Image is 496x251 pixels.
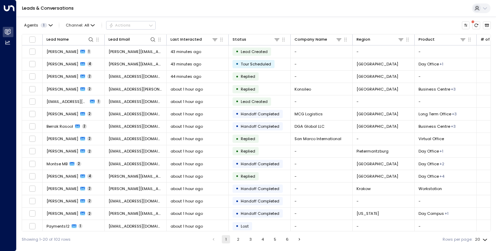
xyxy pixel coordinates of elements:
span: Brussels [356,124,398,129]
span: 2 [76,161,81,166]
span: about 1 hour ago [170,186,203,191]
span: Long Term Office [418,111,451,117]
span: Toggle select row [29,185,36,192]
span: about 1 hour ago [170,99,203,104]
span: Johannesburg [356,174,398,179]
span: 2 [87,87,92,92]
td: - [291,182,353,195]
span: Toggle select row [29,111,36,117]
div: Company Name [294,36,327,43]
div: Meeting Room [440,148,443,154]
span: Toggle select row [29,148,36,155]
div: Lead Email [108,36,156,43]
span: Lead Created [241,99,268,104]
div: • [236,47,239,56]
span: about 1 hour ago [170,223,203,229]
span: gaby@allfintec.com [108,198,163,204]
span: Handoff Completed [241,198,279,204]
div: Meeting Room,Parking,Workstation [452,111,457,117]
span: Rgallelli@sanmarcointernational.net [108,136,163,142]
td: - [415,220,477,232]
div: • [236,171,239,181]
div: Company Name [294,36,342,43]
td: - [291,208,353,220]
span: about 1 hour ago [170,86,203,92]
span: 2 [87,112,92,116]
a: Leads & Conversations [22,5,74,11]
span: Toggle select row [29,73,36,80]
div: Region [356,36,370,43]
span: Milano [356,61,398,67]
button: page 1 [222,235,230,243]
div: Long Term Office,Meeting Room,Short Term Office,Workstation [440,174,444,179]
span: Business Centre [418,124,450,129]
span: Toggle select row [29,98,36,105]
span: Day Office [418,61,439,67]
div: • [236,209,239,218]
span: Jake Kerr [46,211,78,216]
button: Go to next page [295,235,303,243]
span: Gabriela Vivas [46,198,78,204]
div: Lead Email [108,36,130,43]
span: Handoff Completed [241,186,279,191]
td: - [291,220,353,232]
div: • [236,134,239,144]
span: Replied [241,174,255,179]
td: - [291,195,353,207]
td: - [415,71,477,83]
span: about 1 hour ago [170,211,203,216]
span: MCG Logistics [294,111,323,117]
span: Toggle select row [29,210,36,217]
label: Rows per page: [443,237,472,242]
div: • [236,97,239,106]
span: luca.brondo@ripren.sk [108,49,163,54]
span: Handoff Completed [241,161,279,167]
td: - [291,71,353,83]
span: 1 [41,23,47,28]
span: Toggle select row [29,48,36,55]
span: 2 [87,74,92,79]
div: • [236,59,239,69]
span: 44 minutes ago [170,74,201,79]
span: Virtual Office [418,136,444,142]
div: • [236,72,239,81]
span: Handoff Completed [241,111,279,117]
span: Exeter [356,86,398,92]
span: payments12@icommserv.me [108,223,163,229]
span: Pieter Roux [46,174,78,179]
span: andrzej.kokoszka@outlook.com [108,186,163,191]
span: Business Centre [418,86,450,92]
span: Toggle select row [29,86,36,93]
span: Toggle select row [29,173,36,180]
div: Last Interacted [170,36,202,43]
div: • [236,122,239,131]
span: about 1 hour ago [170,198,203,204]
td: - [353,195,415,207]
div: Workstation [445,211,448,216]
span: 2 [82,124,87,129]
span: Toggle select row [29,160,36,167]
td: - [291,158,353,170]
td: - [415,95,477,107]
div: • [236,184,239,193]
span: 1 [79,224,82,229]
div: Showing 1-20 of 102 rows [22,237,71,242]
span: Handoff Completed [241,124,279,129]
div: Last Interacted [170,36,218,43]
button: Go to page 5 [271,235,279,243]
td: - [353,95,415,107]
span: Replied [241,74,255,79]
span: 2 [87,186,92,191]
span: about 1 hour ago [170,174,203,179]
div: Button group with a nested menu [106,21,156,29]
span: 1 [97,99,101,104]
span: All [84,23,89,28]
span: Channel: [64,21,97,29]
div: Actions [109,23,131,28]
button: Go to page 2 [234,235,242,243]
div: • [236,197,239,206]
span: 2 [87,199,92,203]
span: kerr.jake@yahoo.com [108,211,163,216]
span: Toggle select all [29,36,36,43]
span: Tour Scheduled [241,61,271,67]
